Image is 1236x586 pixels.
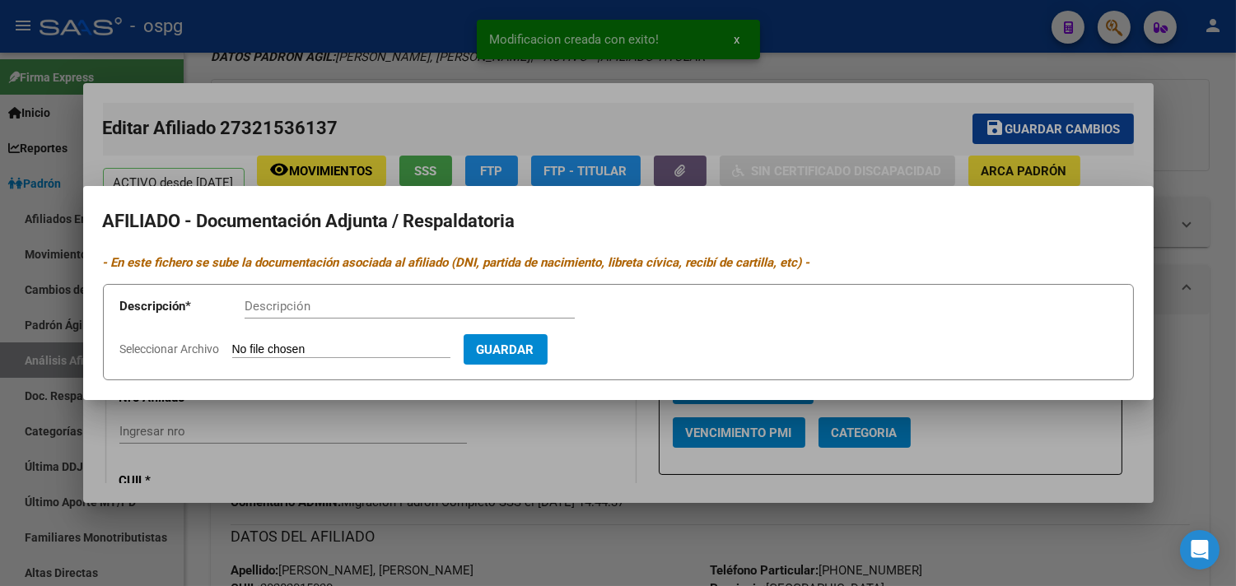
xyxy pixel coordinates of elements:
span: Guardar [477,342,534,357]
h2: AFILIADO - Documentación Adjunta / Respaldatoria [103,206,1134,237]
span: Seleccionar Archivo [120,342,220,356]
p: Descripción [120,297,245,316]
button: Guardar [464,334,548,365]
i: - En este fichero se sube la documentación asociada al afiliado (DNI, partida de nacimiento, libr... [103,255,810,270]
div: Open Intercom Messenger [1180,530,1220,570]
